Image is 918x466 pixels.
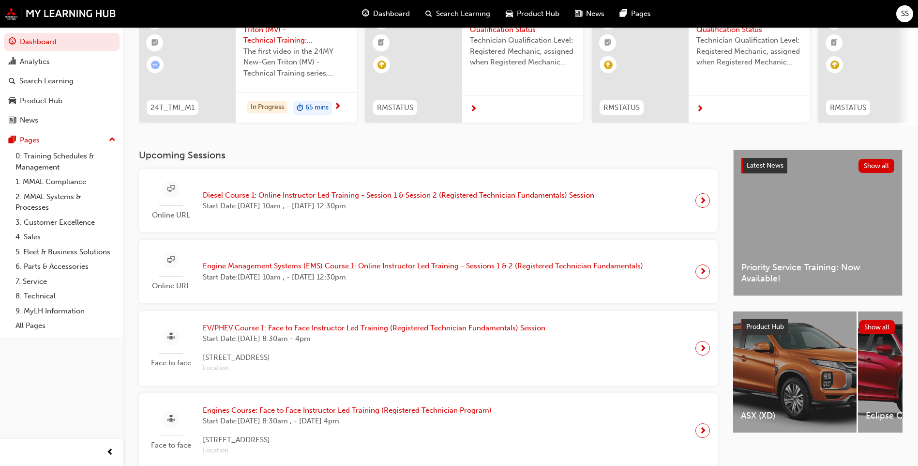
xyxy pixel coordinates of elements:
a: All Pages [12,318,120,333]
a: 4. Sales [12,230,120,245]
span: News [586,8,604,19]
span: Start Date: [DATE] 10am , - [DATE] 12:30pm [203,272,643,283]
a: RMSTATUSRegistered Mechanic Qualification StatusTechnician Qualification Level: Registered Mechan... [365,5,583,123]
a: Online URLEngine Management Systems (EMS) Course 1: Online Instructor Led Training - Sessions 1 &... [147,248,710,295]
span: guage-icon [362,8,369,20]
span: prev-icon [106,447,114,459]
span: next-icon [699,194,707,207]
span: Start Date: [DATE] 8:30am , - [DATE] 4pm [203,416,492,427]
span: pages-icon [9,136,16,145]
div: Analytics [20,56,50,67]
div: Product Hub [20,95,62,107]
button: Show all [858,159,895,173]
span: learningRecordVerb_ACHIEVE-icon [377,61,386,69]
span: booktick-icon [604,37,611,49]
span: next-icon [696,105,704,114]
button: DashboardAnalyticsSearch LearningProduct HubNews [4,31,120,131]
span: Start Date: [DATE] 10am , - [DATE] 12:30pm [203,201,594,212]
span: Face to face [147,440,195,451]
span: RMSTATUS [830,102,866,113]
a: 9. MyLH Information [12,304,120,319]
span: Dashboard [373,8,410,19]
a: Analytics [4,53,120,71]
span: learningRecordVerb_ATTEMPT-icon [151,61,160,69]
span: Product Hub [746,323,784,331]
div: In Progress [247,101,287,114]
button: Pages [4,131,120,149]
span: Priority Service Training: Now Available! [741,262,894,284]
a: ASX (XD) [733,311,857,433]
a: guage-iconDashboard [354,4,418,24]
span: 65 mins [305,102,329,113]
a: Product Hub [4,92,120,110]
a: Latest NewsShow allPriority Service Training: Now Available! [733,150,903,296]
a: 0. Training Schedules & Management [12,149,120,174]
span: sessionType_ONLINE_URL-icon [167,254,175,266]
span: car-icon [506,8,513,20]
a: 5. Fleet & Business Solutions [12,245,120,260]
a: 24T_TMI_M124MY New-Gen Triton (MV) - Technical Training: Video 1 of 3The first video in the 24MY ... [139,5,357,123]
span: learningRecordVerb_ACHIEVE-icon [830,61,839,69]
a: Latest NewsShow all [741,158,894,173]
span: search-icon [9,77,15,86]
span: up-icon [109,134,116,146]
span: Start Date: [DATE] 8:30am - 4pm [203,333,545,344]
span: Engine Management Systems (EMS) Course 1: Online Instructor Led Training - Sessions 1 & 2 (Regist... [203,261,643,272]
span: Pages [631,8,651,19]
a: 1. MMAL Compliance [12,174,120,189]
span: guage-icon [9,38,16,47]
span: next-icon [699,265,707,279]
span: 24MY New-Gen Triton (MV) - Technical Training: Video 1 of 3 [243,13,349,46]
span: news-icon [9,116,16,125]
span: Latest News [747,161,783,170]
span: next-icon [470,105,477,114]
span: booktick-icon [831,37,838,49]
a: 2. MMAL Systems & Processes [12,189,120,215]
span: Location [203,363,545,374]
span: 24T_TMI_M1 [150,102,195,113]
span: next-icon [699,424,707,437]
button: Show all [859,320,895,334]
a: 8. Technical [12,289,120,304]
span: Search Learning [436,8,490,19]
a: News [4,111,120,129]
span: [STREET_ADDRESS] [203,435,492,446]
span: Face to face [147,357,195,369]
span: booktick-icon [151,37,158,49]
h3: Upcoming Sessions [139,150,718,161]
span: The first video in the 24MY New-Gen Triton (MV) - Technical Training series, covering: Engine [243,46,349,79]
a: 7. Service [12,274,120,289]
span: RMSTATUS [603,102,640,113]
a: Face to faceEngines Course: Face to Face Instructor Led Training (Registered Technician Program)S... [147,401,710,460]
span: next-icon [334,103,341,111]
button: SS [896,5,913,22]
span: Product Hub [517,8,559,19]
span: Location [203,445,492,456]
span: car-icon [9,97,16,106]
a: search-iconSearch Learning [418,4,498,24]
span: Engines Course: Face to Face Instructor Led Training (Registered Technician Program) [203,405,492,416]
span: sessionType_ONLINE_URL-icon [167,183,175,195]
span: chart-icon [9,58,16,66]
span: Diesel Course 1: Online Instructor Led Training - Session 1 & Session 2 (Registered Technician Fu... [203,190,594,201]
div: Search Learning [19,76,74,87]
span: SS [901,8,909,19]
span: search-icon [425,8,432,20]
img: mmal [5,7,116,20]
div: News [20,115,38,126]
div: Pages [20,135,40,146]
span: Technician Qualification Level: Registered Mechanic, assigned when Registered Mechanic modules ha... [470,35,575,68]
a: 3. Customer Excellence [12,215,120,230]
span: Online URL [147,210,195,221]
span: booktick-icon [378,37,385,49]
span: sessionType_FACE_TO_FACE-icon [167,331,175,343]
span: news-icon [575,8,582,20]
span: learningRecordVerb_ACHIEVE-icon [604,61,613,69]
a: Product HubShow all [741,319,895,335]
span: pages-icon [620,8,627,20]
span: RMSTATUS [377,102,413,113]
a: Face to faceEV/PHEV Course 1: Face to Face Instructor Led Training (Registered Technician Fundame... [147,319,710,378]
a: Search Learning [4,72,120,90]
